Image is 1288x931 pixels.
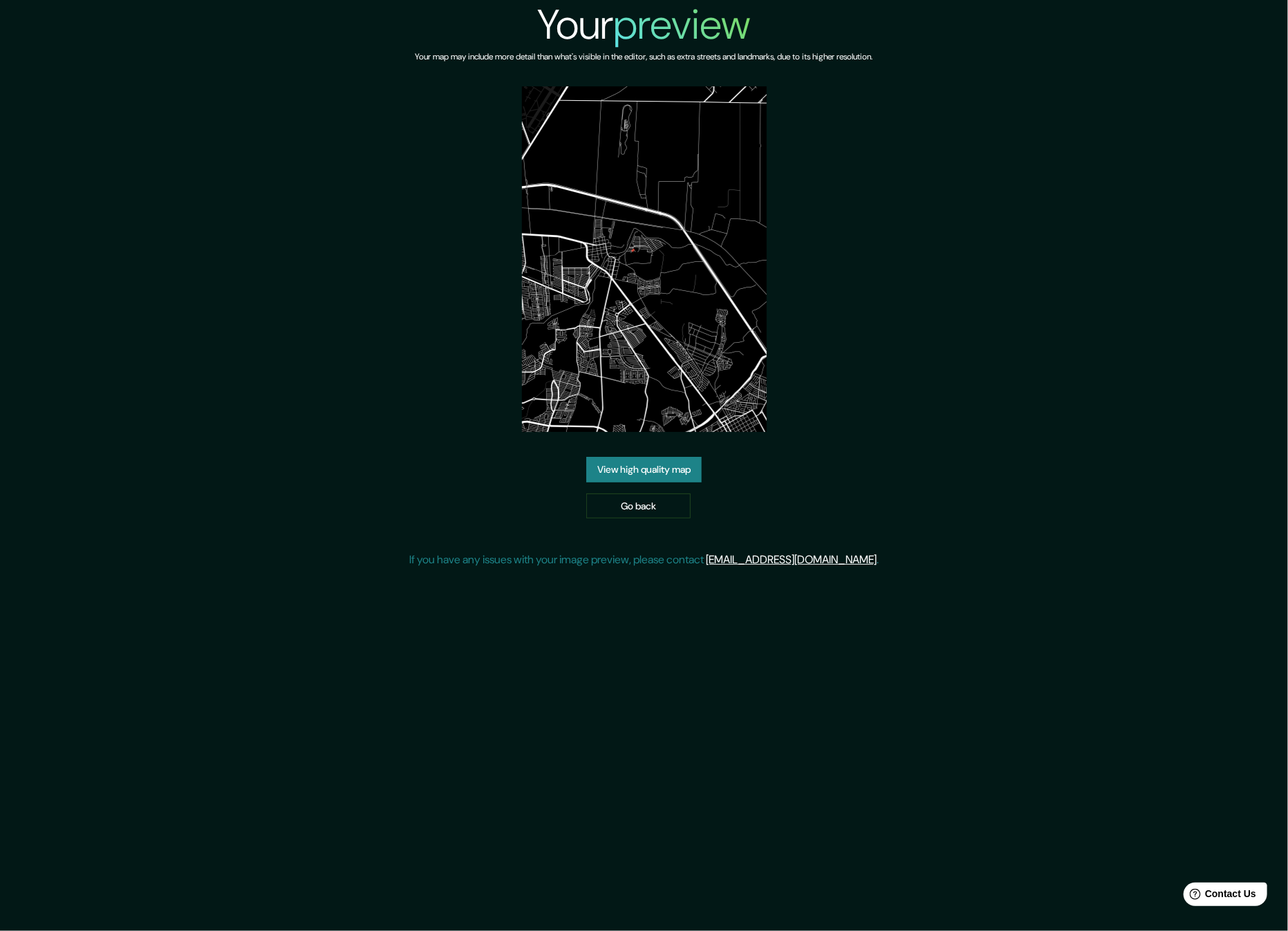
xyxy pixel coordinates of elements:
[586,493,691,519] a: Go back
[1165,877,1273,916] iframe: Help widget launcher
[706,552,877,567] a: [EMAIL_ADDRESS][DOMAIN_NAME]
[522,86,767,432] img: created-map-preview
[586,457,702,482] a: View high quality map
[416,50,873,64] h6: Your map may include more detail than what's visible in the editor, such as extra streets and lan...
[409,552,879,568] p: If you have any issues with your image preview, please contact .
